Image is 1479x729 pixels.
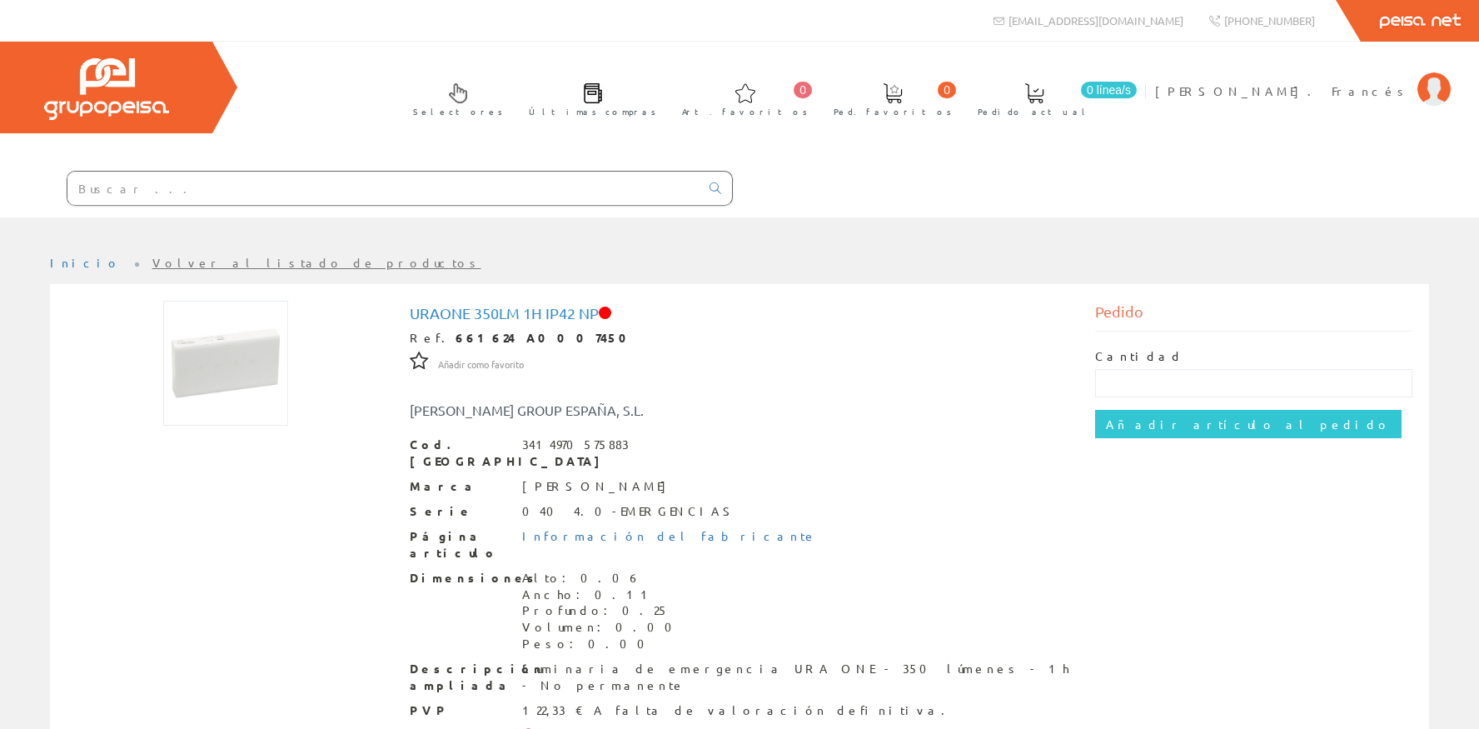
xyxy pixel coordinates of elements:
div: Peso: 0.00 [522,636,682,652]
span: Dimensiones [410,570,510,587]
a: Añadir como favorito [438,356,524,371]
div: 040 4.0-EMERGENCIAS [522,503,738,520]
span: Ped. favoritos [834,103,952,120]
div: 3414970575883 [522,437,629,453]
div: [PERSON_NAME] GROUP ESPAÑA, S.L. [397,401,797,420]
span: Cod. [GEOGRAPHIC_DATA] [410,437,510,470]
span: Serie [410,503,510,520]
div: Pedido [1095,301,1413,332]
span: 0 [938,82,956,98]
span: PVP [410,702,510,719]
strong: 661624 A0007450 [456,330,638,345]
div: Volumen: 0.00 [522,619,682,636]
a: Información del fabricante [522,528,817,543]
a: Selectores [396,69,511,127]
div: [PERSON_NAME] [522,478,675,495]
span: Pedido actual [978,103,1091,120]
img: Grupo Peisa [44,58,169,120]
input: Añadir artículo al pedido [1095,410,1402,438]
div: Luminaria de emergencia URA ONE - 350 lúmenes - 1h - No permanente [522,661,1070,694]
a: Volver al listado de productos [152,255,481,270]
div: 122,33 € A falta de valoración definitiva. [522,702,955,719]
div: Profundo: 0.25 [522,602,682,619]
div: Ancho: 0.11 [522,587,682,603]
a: Últimas compras [512,69,665,127]
div: Ref. [410,330,1070,347]
span: [PERSON_NAME]. Francés [1155,82,1409,99]
span: Art. favoritos [682,103,808,120]
span: [PHONE_NUMBER] [1224,13,1315,27]
div: Alto: 0.06 [522,570,682,587]
span: 0 [794,82,812,98]
input: Buscar ... [67,172,700,205]
span: Página artículo [410,528,510,562]
a: [PERSON_NAME]. Francés [1155,69,1451,85]
span: Añadir como favorito [438,358,524,372]
h1: URAONE 350LM 1H IP42 NP [410,305,1070,322]
img: Foto artículo URAONE 350LM 1H IP42 NP (150x150) [163,301,288,426]
span: 0 línea/s [1081,82,1137,98]
span: Selectores [413,103,503,120]
span: Marca [410,478,510,495]
span: [EMAIL_ADDRESS][DOMAIN_NAME] [1008,13,1183,27]
span: Últimas compras [529,103,656,120]
a: Inicio [50,255,121,270]
span: Descripción ampliada [410,661,510,694]
label: Cantidad [1095,348,1183,365]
